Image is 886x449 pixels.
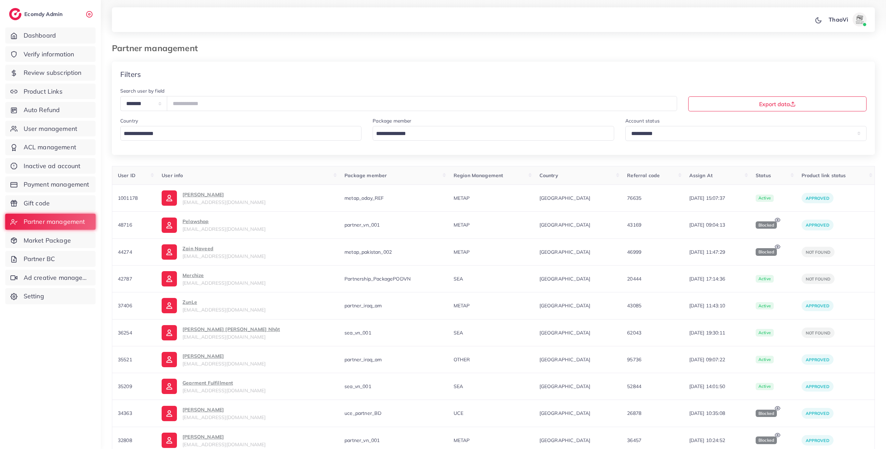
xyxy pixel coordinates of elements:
span: [EMAIL_ADDRESS][DOMAIN_NAME] [182,441,266,448]
span: partner_iraq_am [344,356,382,363]
label: Package member [373,117,411,124]
span: [EMAIL_ADDRESS][DOMAIN_NAME] [182,387,266,394]
span: [GEOGRAPHIC_DATA] [539,383,616,390]
span: active [756,302,774,310]
span: METAP [454,302,470,309]
label: Country [120,117,138,124]
img: ic-user-info.36bf1079.svg [162,271,177,286]
span: [DATE] 10:35:08 [689,410,745,417]
a: Market Package [5,233,96,249]
span: SEA [454,276,463,282]
span: active [756,383,774,391]
a: User management [5,121,96,137]
span: Inactive ad account [24,162,81,171]
input: Search for option [121,128,352,139]
span: [GEOGRAPHIC_DATA] [539,302,616,309]
div: Search for option [120,126,361,141]
span: partner_iraq_am [344,302,382,309]
span: blocked [756,436,777,444]
span: Region Management [454,172,503,179]
span: 62043 [627,330,641,336]
span: [DATE] 09:04:13 [689,221,745,228]
button: Export data [688,96,867,111]
span: User management [24,124,77,133]
span: UCE [454,410,463,416]
span: Product Links [24,87,63,96]
span: [GEOGRAPHIC_DATA] [539,221,616,228]
span: METAP [454,437,470,443]
img: ic-user-info.36bf1079.svg [162,379,177,394]
img: ic-user-info.36bf1079.svg [162,244,177,260]
span: Assign At [689,172,713,179]
a: logoEcomdy Admin [9,8,64,20]
span: [EMAIL_ADDRESS][DOMAIN_NAME] [182,334,266,340]
span: User ID [118,172,136,179]
p: ThaoVi [829,15,848,24]
a: [PERSON_NAME][EMAIL_ADDRESS][DOMAIN_NAME] [162,405,333,421]
span: Verify information [24,50,74,59]
span: 1001178 [118,195,138,201]
span: [EMAIL_ADDRESS][DOMAIN_NAME] [182,199,266,205]
h3: Partner management [112,43,203,53]
span: Not Found [806,276,830,282]
span: 26878 [627,410,641,416]
a: Partner BC [5,251,96,267]
span: [DATE] 15:07:37 [689,195,745,202]
span: 52844 [627,383,641,389]
img: avatar [853,13,867,26]
a: [PERSON_NAME][EMAIL_ADDRESS][DOMAIN_NAME] [162,433,333,448]
span: 35209 [118,383,132,389]
span: Review subscription [24,68,82,77]
a: Gift code [5,195,96,211]
span: Approved [806,357,829,362]
p: Zain Naveed [182,244,266,253]
img: ic-user-info.36bf1079.svg [162,406,177,421]
span: [EMAIL_ADDRESS][DOMAIN_NAME] [182,280,266,286]
img: ic-user-info.36bf1079.svg [162,190,177,206]
a: Product Links [5,84,96,100]
span: [EMAIL_ADDRESS][DOMAIN_NAME] [182,361,266,367]
span: ACL management [24,143,76,152]
span: Gift code [24,199,50,208]
span: [EMAIL_ADDRESS][DOMAIN_NAME] [182,253,266,259]
span: Ad creative management [24,273,90,282]
span: Partner BC [24,254,55,263]
span: 34363 [118,410,132,416]
a: Pelawshop[EMAIL_ADDRESS][DOMAIN_NAME] [162,217,333,233]
span: 36254 [118,330,132,336]
span: Approved [806,384,829,389]
span: 42787 [118,276,132,282]
p: [PERSON_NAME] [182,352,266,360]
span: [EMAIL_ADDRESS][DOMAIN_NAME] [182,226,266,232]
span: sea_vn_001 [344,330,371,336]
span: blocked [756,248,777,256]
span: Package member [344,172,387,179]
span: Status [756,172,771,179]
span: Partner management [24,217,85,226]
span: Market Package [24,236,71,245]
label: Account status [625,117,660,124]
span: User info [162,172,183,179]
span: SEA [454,383,463,389]
span: [GEOGRAPHIC_DATA] [539,356,616,363]
span: [GEOGRAPHIC_DATA] [539,437,616,444]
span: Not Found [806,330,830,336]
span: [GEOGRAPHIC_DATA] [539,410,616,417]
span: active [756,329,774,337]
a: Payment management [5,176,96,192]
span: [GEOGRAPHIC_DATA] [539,275,616,282]
span: 48716 [118,222,132,228]
a: [PERSON_NAME][EMAIL_ADDRESS][DOMAIN_NAME] [162,190,333,206]
span: OTHER [454,356,470,363]
span: [DATE] 11:43:10 [689,302,745,309]
h2: Ecomdy Admin [24,11,64,17]
span: 35521 [118,356,132,363]
span: partner_vn_001 [344,222,380,228]
span: [DATE] 19:30:11 [689,329,745,336]
span: [EMAIL_ADDRESS][DOMAIN_NAME] [182,414,266,420]
a: Review subscription [5,65,96,81]
span: Approved [806,303,829,308]
a: Auto Refund [5,102,96,118]
p: [PERSON_NAME] [PERSON_NAME] Nhật [182,325,280,333]
label: Search user by field [120,87,164,94]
